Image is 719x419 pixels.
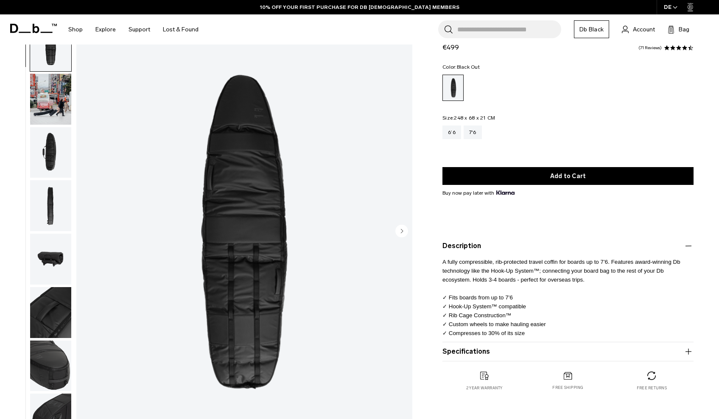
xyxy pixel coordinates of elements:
[395,225,408,239] button: Next slide
[30,287,71,338] img: Surf Pro Coffin 7'6 - 3-4 Boards Mid-length
[30,20,72,72] button: Surf Pro Coffin 7'6 - 3-4 Boards Mid-length
[30,127,72,179] button: Surf Pro Coffin 7'6 - 3-4 Boards Mid-length
[466,385,503,391] p: 2 year warranty
[62,14,205,45] nav: Main Navigation
[68,14,83,45] a: Shop
[30,340,72,392] button: Surf Pro Coffin 7'6 - 3-4 Boards Mid-length
[622,24,655,34] a: Account
[633,25,655,34] span: Account
[30,180,71,231] img: Surf Pro Coffin 7'6 - 3-4 Boards Mid-length
[30,74,71,125] img: Surf Pro Coffin 7'6 - 3-4 Boards Mid-length
[442,259,680,336] span: A fully compressible, rib-protected travel coffin for boards up to 7’6. Features award-winning Db...
[442,115,495,120] legend: Size:
[260,3,459,11] a: 10% OFF YOUR FIRST PURCHASE FOR DB [DEMOGRAPHIC_DATA] MEMBERS
[442,189,515,197] span: Buy now pay later with
[638,46,662,50] a: 71 reviews
[552,385,583,391] p: Free shipping
[442,241,694,251] button: Description
[163,14,199,45] a: Lost & Found
[668,24,689,34] button: Bag
[637,385,667,391] p: Free returns
[30,233,72,285] button: Surf Pro Coffin 7'6 - 3-4 Boards Mid-length
[30,234,71,285] img: Surf Pro Coffin 7'6 - 3-4 Boards Mid-length
[30,127,71,178] img: Surf Pro Coffin 7'6 - 3-4 Boards Mid-length
[442,64,480,70] legend: Color:
[454,115,495,121] span: 248 x 68 x 21 CM
[95,14,116,45] a: Explore
[442,167,694,185] button: Add to Cart
[496,190,515,195] img: {"height" => 20, "alt" => "Klarna"}
[30,73,72,125] button: Surf Pro Coffin 7'6 - 3-4 Boards Mid-length
[442,346,694,357] button: Specifications
[442,75,464,101] a: Black Out
[464,126,482,139] a: 7'6
[30,180,72,232] button: Surf Pro Coffin 7'6 - 3-4 Boards Mid-length
[30,341,71,391] img: Surf Pro Coffin 7'6 - 3-4 Boards Mid-length
[457,64,480,70] span: Black Out
[30,20,71,71] img: Surf Pro Coffin 7'6 - 3-4 Boards Mid-length
[129,14,150,45] a: Support
[30,287,72,338] button: Surf Pro Coffin 7'6 - 3-4 Boards Mid-length
[679,25,689,34] span: Bag
[574,20,609,38] a: Db Black
[442,43,459,51] span: €499
[442,126,461,139] a: 6’6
